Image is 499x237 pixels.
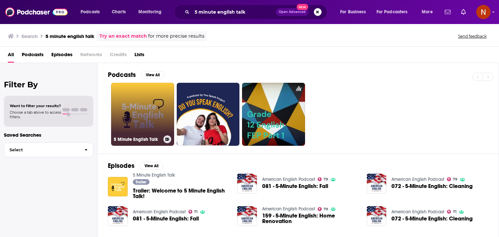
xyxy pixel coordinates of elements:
a: American English Podcast [133,209,186,215]
a: Podcasts [22,49,44,63]
span: New [297,4,308,10]
button: Open AdvancedNew [276,8,309,16]
input: Search podcasts, credits, & more... [192,7,276,17]
span: Networks [80,49,102,63]
span: For Business [340,7,366,17]
button: View All [140,162,163,170]
a: 159 - 5-Minute English: Home Renovation [262,213,359,224]
button: Show profile menu [476,5,491,19]
img: User Profile [476,5,491,19]
span: 79 [324,178,328,181]
img: 081 - 5-Minute English: Fall [237,174,257,193]
button: open menu [134,7,170,17]
button: Send feedback [456,33,489,39]
span: Open Advanced [279,10,306,14]
span: 71 [194,210,198,213]
a: American English Podcast [262,206,315,212]
span: Choose a tab above to access filters. [10,110,61,119]
img: 159 - 5-Minute English: Home Renovation [237,206,257,226]
span: 71 [453,210,456,213]
a: Episodes [51,49,72,63]
h3: Search [21,33,38,39]
div: Search podcasts, credits, & more... [180,5,333,19]
button: open menu [76,7,108,17]
a: 072 - 5-Minute English: Cleaning [391,183,473,189]
a: 79 [447,177,457,181]
a: American English Podcast [391,209,444,215]
a: 5 Minute English Talk [111,83,174,146]
button: open menu [372,7,417,17]
span: 79 [324,208,328,211]
a: 71 [188,210,198,214]
a: 71 [447,210,456,214]
span: Trailer [135,180,147,184]
h2: Filter By [4,80,93,89]
a: EpisodesView All [108,162,163,170]
span: Podcasts [81,7,100,17]
a: 5 Minute English Talk [133,172,175,178]
img: 081 - 5-Minute English: Fall [108,206,128,226]
img: Podchaser - Follow, Share and Rate Podcasts [5,6,68,18]
a: PodcastsView All [108,71,164,79]
span: 79 [453,178,457,181]
span: More [422,7,433,17]
h3: 5 Minute English Talk [114,137,161,142]
button: open menu [336,7,374,17]
h2: Episodes [108,162,134,170]
span: Select [4,148,79,152]
a: American English Podcast [391,177,444,182]
a: Try an exact match [99,32,147,40]
span: for more precise results [148,32,204,40]
a: Trailer: Welcome to 5 Minute English Talk! [133,188,230,199]
span: For Podcasters [377,7,408,17]
a: Show notifications dropdown [442,6,453,18]
span: Charts [112,7,126,17]
img: 072 - 5-Minute English: Cleaning [367,206,387,226]
span: Monitoring [138,7,161,17]
img: 072 - 5-Minute English: Cleaning [367,174,387,193]
a: 79 [318,207,328,211]
a: 79 [318,177,328,181]
a: Charts [108,7,130,17]
img: Trailer: Welcome to 5 Minute English Talk! [108,177,128,197]
a: Show notifications dropdown [458,6,468,18]
h2: Podcasts [108,71,136,79]
a: 081 - 5-Minute English: Fall [262,183,328,189]
p: Saved Searches [4,132,93,138]
a: All [8,49,14,63]
a: American English Podcast [262,177,315,182]
button: Select [4,143,93,157]
button: View All [141,71,164,79]
a: Lists [134,49,144,63]
span: Want to filter your results? [10,104,61,108]
h3: 5 minute english talk [45,33,94,39]
span: Logged in as AdelNBM [476,5,491,19]
button: open menu [417,7,441,17]
span: Credits [110,49,127,63]
a: 072 - 5-Minute English: Cleaning [391,216,473,221]
a: 081 - 5-Minute English: Fall [133,216,199,221]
